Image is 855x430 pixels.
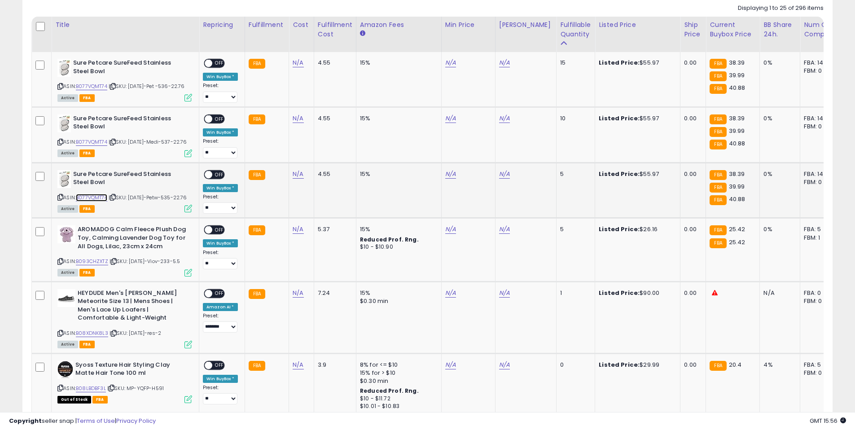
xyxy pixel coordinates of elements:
[203,184,238,192] div: Win BuyBox *
[360,387,419,395] b: Reduced Prof. Rng.
[73,114,182,133] b: Sure Petcare SureFeed Stainless Steel Bowl
[710,238,726,248] small: FBA
[599,170,673,178] div: $55.97
[445,360,456,369] a: N/A
[360,225,434,233] div: 15%
[203,250,238,270] div: Preset:
[599,289,640,297] b: Listed Price:
[360,20,438,30] div: Amazon Fees
[203,375,238,383] div: Win BuyBox *
[360,369,434,377] div: 15% for > $10
[57,361,192,403] div: ASIN:
[249,170,265,180] small: FBA
[110,258,180,265] span: | SKU: [DATE]-Viov-233-5.5
[78,225,187,253] b: AROMADOG Calm Fleece Plush Dog Toy, Calming Lavender Dog Toy for All Dogs, Lilac, 23cm x 24cm
[445,170,456,179] a: N/A
[57,361,73,379] img: 41V1UJLV0vL._SL40_.jpg
[55,20,195,30] div: Title
[203,73,238,81] div: Win BuyBox *
[599,58,640,67] b: Listed Price:
[212,171,227,178] span: OFF
[684,114,699,123] div: 0.00
[729,360,742,369] span: 20.4
[77,417,115,425] a: Terms of Use
[360,170,434,178] div: 15%
[76,83,107,90] a: B077VQMT74
[212,60,227,67] span: OFF
[560,114,588,123] div: 10
[560,59,588,67] div: 15
[684,59,699,67] div: 0.00
[79,341,95,348] span: FBA
[9,417,156,426] div: seller snap | |
[76,385,106,392] a: B08LBDBF3L
[110,329,161,337] span: | SKU: [DATE]-res-2
[360,361,434,369] div: 8% for <= $10
[729,225,745,233] span: 25.42
[804,67,833,75] div: FBM: 0
[360,403,434,410] div: $10.01 - $10.83
[738,4,824,13] div: Displaying 1 to 25 of 296 items
[763,225,793,233] div: 0%
[76,194,107,202] a: B077VQMT74
[9,417,42,425] strong: Copyright
[710,183,726,193] small: FBA
[293,225,303,234] a: N/A
[360,377,434,385] div: $0.30 min
[57,205,78,213] span: All listings currently available for purchase on Amazon
[293,170,303,179] a: N/A
[710,84,726,94] small: FBA
[729,170,745,178] span: 38.39
[560,20,591,39] div: Fulfillable Quantity
[710,361,726,371] small: FBA
[560,289,588,297] div: 1
[710,20,756,39] div: Current Buybox Price
[804,361,833,369] div: FBA: 5
[445,225,456,234] a: N/A
[203,194,238,214] div: Preset:
[212,115,227,123] span: OFF
[499,289,510,298] a: N/A
[804,123,833,131] div: FBM: 0
[78,289,187,325] b: HEYDUDE Men's [PERSON_NAME] Meteorite Size 13 | Mens Shoes | Men's Lace Up Loafers | Comfortable ...
[804,114,833,123] div: FBA: 14
[249,59,265,69] small: FBA
[445,20,491,30] div: Min Price
[360,289,434,297] div: 15%
[763,361,793,369] div: 4%
[445,58,456,67] a: N/A
[710,114,726,124] small: FBA
[684,20,702,39] div: Ship Price
[116,417,156,425] a: Privacy Policy
[804,297,833,305] div: FBM: 0
[212,226,227,234] span: OFF
[599,360,640,369] b: Listed Price:
[57,225,192,275] div: ASIN:
[79,205,95,213] span: FBA
[810,417,846,425] span: 2025-10-8 15:56 GMT
[57,114,192,156] div: ASIN:
[73,59,182,78] b: Sure Petcare SureFeed Stainless Steel Bowl
[729,195,745,203] span: 40.88
[57,59,71,77] img: 41dHiiOyLaL._SL40_.jpg
[203,385,238,405] div: Preset:
[599,289,673,297] div: $90.00
[710,195,726,205] small: FBA
[599,361,673,369] div: $29.99
[729,71,745,79] span: 39.99
[249,114,265,124] small: FBA
[203,303,238,311] div: Amazon AI *
[804,170,833,178] div: FBA: 14
[710,71,726,81] small: FBA
[499,360,510,369] a: N/A
[729,238,745,246] span: 25.42
[293,58,303,67] a: N/A
[109,194,187,201] span: | SKU: [DATE]-Petw-535-22.76
[599,170,640,178] b: Listed Price:
[57,59,192,101] div: ASIN:
[318,114,349,123] div: 4.55
[76,258,108,265] a: B093CHZXTZ
[212,290,227,297] span: OFF
[107,385,164,392] span: | SKU: MP-YQFP-H591
[729,127,745,135] span: 39.99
